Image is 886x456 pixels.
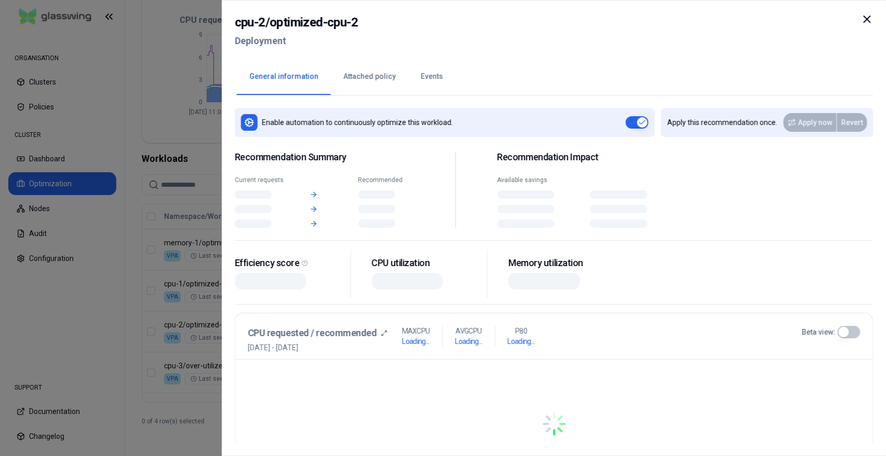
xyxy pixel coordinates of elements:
div: Current requests [235,176,290,184]
div: Recommended [358,176,413,184]
div: Available savings [497,176,583,184]
button: Attached policy [331,59,408,95]
div: CPU utilization [371,257,479,269]
span: Recommendation Summary [235,151,414,163]
p: MAX CPU [402,326,430,336]
button: General information [237,59,331,95]
h2: Deployment [235,32,358,50]
h2: cpu-2 / optimized-cpu-2 [235,13,358,32]
p: P80 [515,326,527,336]
p: AVG CPU [456,326,482,336]
div: Efficiency score [235,257,342,269]
h1: Loading... [402,336,429,347]
h3: CPU requested / recommended [248,326,377,340]
h1: Loading... [507,336,534,347]
p: Enable automation to continuously optimize this workload. [262,117,453,128]
button: Events [408,59,455,95]
div: Memory utilization [508,257,616,269]
p: Apply this recommendation once. [667,117,777,128]
span: [DATE] - [DATE] [248,342,387,353]
label: Beta view: [801,327,835,337]
h2: Recommendation Impact [497,151,676,163]
h1: Loading... [455,336,482,347]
